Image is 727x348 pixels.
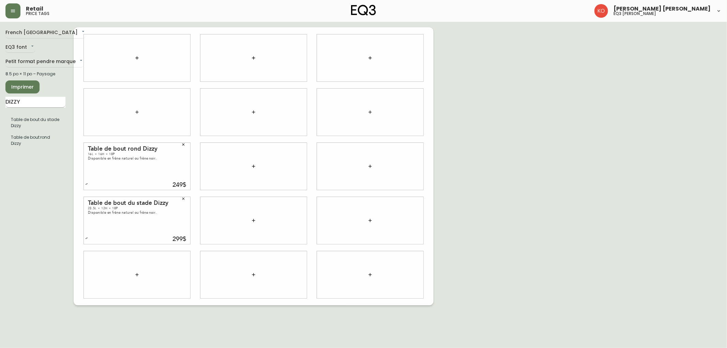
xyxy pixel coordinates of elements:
[5,132,65,149] li: Petit format pendre marque
[5,114,65,132] li: Petit format pendre marque
[11,83,34,91] span: Imprimer
[5,97,65,108] input: Recherche
[26,12,49,16] h5: price tags
[88,200,186,206] div: Table de bout du stade Dizzy
[351,5,376,16] img: logo
[88,152,186,156] div: 16L × 16H × 18P
[594,4,608,18] img: 9beb5e5239b23ed26e0d832b1b8f6f2a
[172,182,186,188] div: 249$
[614,12,656,16] h5: eq3 [PERSON_NAME]
[5,42,35,53] div: EQ3 font
[5,56,84,67] div: Petit format pendre marque
[88,156,186,161] div: Disponible en frêne naturel ou frêne noir.
[26,6,43,12] span: Retail
[614,6,711,12] span: [PERSON_NAME] [PERSON_NAME]
[88,206,186,210] div: 23.5L × 12H × 18P
[88,146,186,152] div: Table de bout rond Dizzy
[172,236,186,242] div: 299$
[5,27,86,39] div: French [GEOGRAPHIC_DATA]
[5,71,65,77] div: 8.5 po × 11 po – Paysage
[5,80,40,93] button: Imprimer
[88,210,186,215] div: Disponible en frêne naturel ou frêne noir.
